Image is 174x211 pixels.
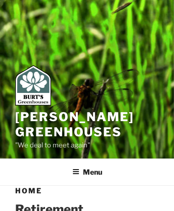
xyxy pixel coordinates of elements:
[15,110,134,139] a: [PERSON_NAME] Greenhouses
[15,186,159,196] h1: Home
[65,160,109,184] button: Menu
[15,140,159,151] p: "We deal to meet again"
[15,65,51,105] img: Burt's Greenhouses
